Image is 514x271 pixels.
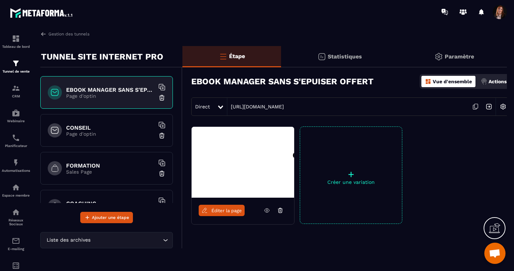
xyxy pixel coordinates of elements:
img: automations [12,109,20,117]
img: automations [12,183,20,192]
a: formationformationCRM [2,79,30,103]
a: formationformationTunnel de vente [2,54,30,79]
img: accountant [12,261,20,270]
div: Search for option [40,232,173,248]
h6: EBOOK MANAGER SANS S'EPUISER OFFERT [66,86,154,93]
p: Tunnel de vente [2,69,30,73]
a: schedulerschedulerPlanificateur [2,128,30,153]
img: stats.20deebd0.svg [317,52,326,61]
p: Paramètre [445,53,474,60]
h6: COACHING [66,200,154,207]
span: Ajouter une étape [92,214,129,221]
button: Ajouter une étape [80,212,133,223]
img: dashboard-orange.40269519.svg [425,78,431,85]
h6: CONSEIL [66,124,154,131]
img: arrow-next.bcc2205e.svg [482,100,496,113]
a: automationsautomationsAutomatisations [2,153,30,178]
a: social-networksocial-networkRéseaux Sociaux [2,203,30,231]
a: automationsautomationsEspace membre [2,178,30,203]
img: email [12,237,20,245]
img: formation [12,34,20,43]
span: Direct [195,104,210,109]
h3: EBOOK MANAGER SANS S'EPUISER OFFERT [191,77,374,86]
p: Actions [489,79,507,84]
p: E-mailing [2,247,30,251]
p: Webinaire [2,119,30,123]
a: Gestion des tunnels [40,31,89,37]
p: Statistiques [328,53,362,60]
img: automations [12,158,20,167]
img: trash [158,132,165,139]
p: CRM [2,94,30,98]
img: image [192,127,294,198]
input: Search for option [92,236,161,244]
img: formation [12,84,20,92]
p: Vue d'ensemble [433,79,472,84]
p: Automatisations [2,169,30,173]
a: emailemailE-mailing [2,231,30,256]
p: + [300,169,402,179]
p: Réseaux Sociaux [2,218,30,226]
a: automationsautomationsWebinaire [2,103,30,128]
img: setting-w.858f3a88.svg [496,100,510,113]
img: setting-gr.5f69749f.svg [434,52,443,61]
img: actions.d6e523a2.png [481,78,487,85]
p: Page d'optin [66,93,154,99]
h6: FORMATION [66,162,154,169]
p: Espace membre [2,193,30,197]
a: [URL][DOMAIN_NAME] [227,104,284,109]
img: scheduler [12,134,20,142]
img: bars-o.4a397970.svg [219,52,227,61]
span: Liste des archives [45,236,92,244]
img: trash [158,94,165,101]
a: formationformationTableau de bord [2,29,30,54]
p: Page d'optin [66,131,154,137]
p: Planificateur [2,144,30,148]
img: arrow [40,31,47,37]
a: Ouvrir le chat [484,243,506,264]
p: Créer une variation [300,179,402,185]
p: Étape [229,53,245,60]
img: social-network [12,208,20,216]
p: Sales Page [66,169,154,175]
img: logo [10,6,74,19]
p: TUNNEL SITE INTERNET PRO [41,50,163,64]
img: formation [12,59,20,68]
span: Éditer la page [211,208,242,213]
p: Tableau de bord [2,45,30,49]
a: Éditer la page [199,205,245,216]
img: trash [158,170,165,177]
